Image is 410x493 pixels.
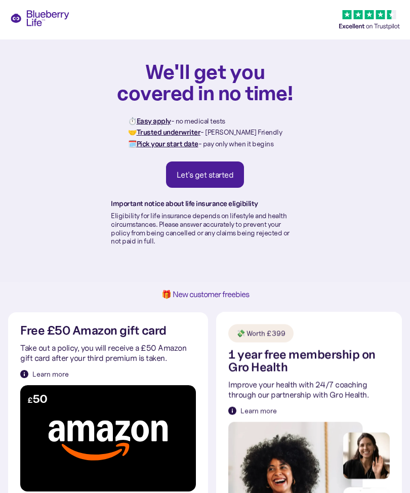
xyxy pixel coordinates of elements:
strong: Important notice about life insurance eligibility [111,199,258,208]
div: Learn more [240,405,277,416]
strong: Trusted underwriter [137,128,201,137]
p: Improve your health with 24/7 coaching through our partnership with Gro Health. [228,380,390,399]
h2: 1 year free membership on Gro Health [228,349,390,374]
p: ⏱️ - no medical tests 🤝 - [PERSON_NAME] Friendly 🗓️ - pay only when it begins [128,115,282,149]
div: Let's get started [177,170,234,180]
p: Eligibility for life insurance depends on lifestyle and health circumstances. Please answer accur... [111,212,299,245]
h1: We'll get you covered in no time! [116,61,294,103]
h2: Free £50 Amazon gift card [20,324,167,337]
strong: Easy apply [137,116,171,126]
div: Learn more [32,369,69,379]
a: Learn more [20,369,69,379]
div: 💸 Worth £399 [236,328,285,339]
p: Take out a policy, you will receive a £50 Amazon gift card after your third premium is taken. [20,343,196,362]
a: Learn more [228,405,277,416]
h1: 🎁 New customer freebies [16,290,394,299]
a: Let's get started [166,161,244,188]
strong: Pick your start date [137,139,198,148]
